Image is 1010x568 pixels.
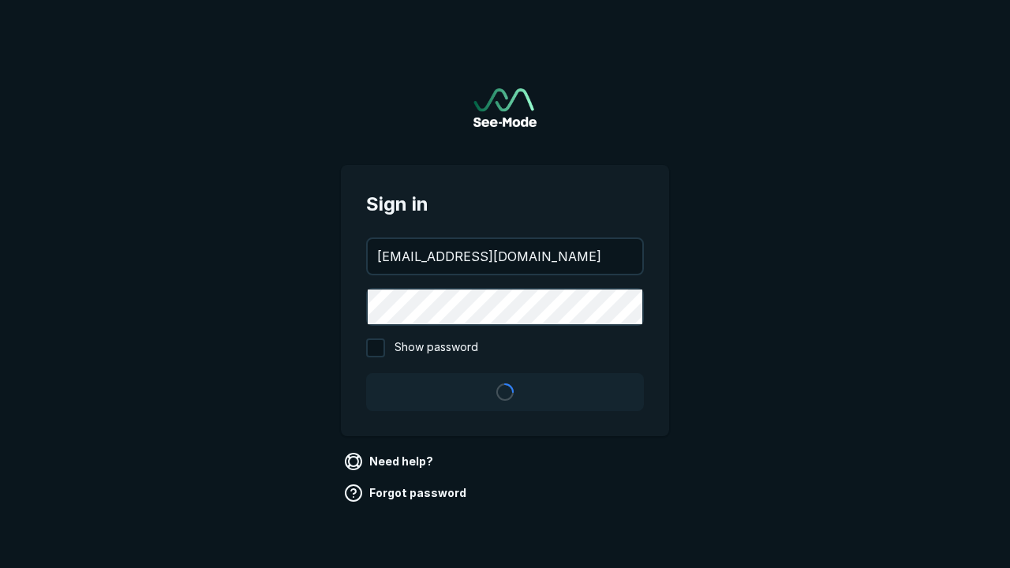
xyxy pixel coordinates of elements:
a: Go to sign in [473,88,537,127]
img: See-Mode Logo [473,88,537,127]
span: Show password [395,338,478,357]
span: Sign in [366,190,644,219]
a: Forgot password [341,480,473,506]
input: your@email.com [368,239,642,274]
a: Need help? [341,449,440,474]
